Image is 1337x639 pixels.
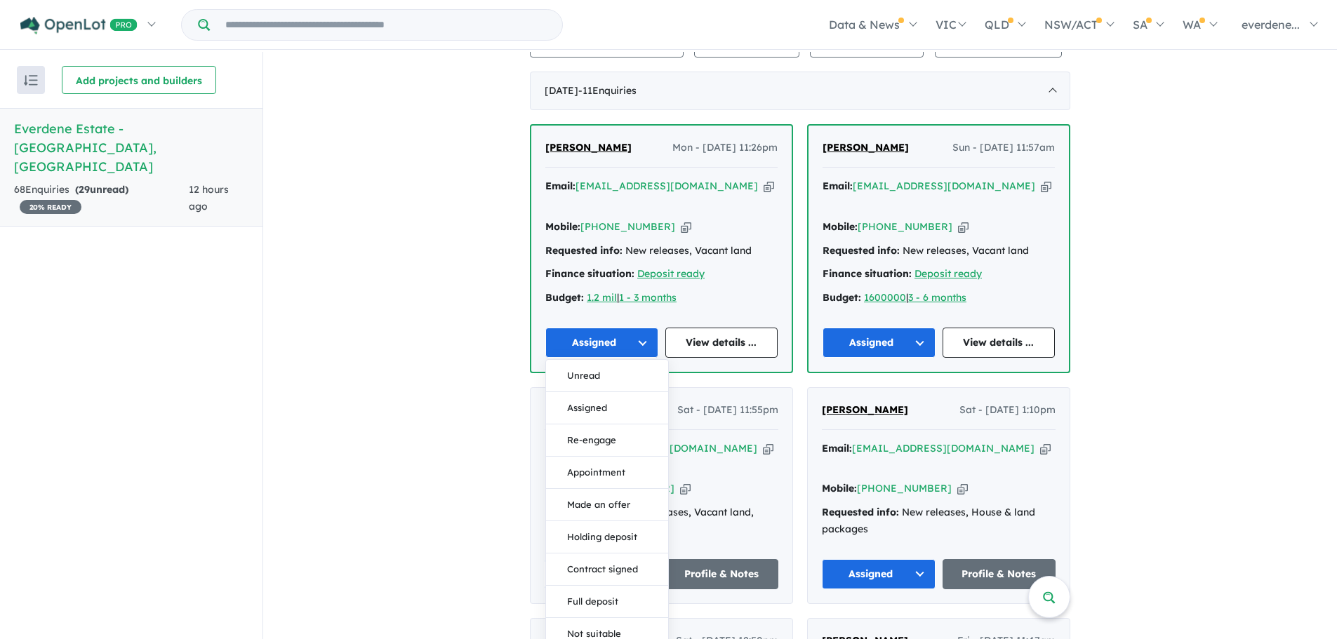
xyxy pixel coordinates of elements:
[545,140,632,156] a: [PERSON_NAME]
[545,504,778,538] div: New releases, Vacant land, Book an appointment
[823,140,909,156] a: [PERSON_NAME]
[677,402,778,419] span: Sat - [DATE] 11:55pm
[545,482,580,495] strong: Mobile:
[823,141,909,154] span: [PERSON_NAME]
[823,220,858,233] strong: Mobile:
[858,220,952,233] a: [PHONE_NUMBER]
[62,66,216,94] button: Add projects and builders
[823,180,853,192] strong: Email:
[1040,441,1051,456] button: Copy
[822,482,857,495] strong: Mobile:
[545,559,658,589] button: Assigned
[189,183,229,213] span: 12 hours ago
[681,220,691,234] button: Copy
[546,360,668,392] button: Unread
[665,328,778,358] a: View details ...
[823,291,861,304] strong: Budget:
[857,482,952,495] a: [PHONE_NUMBER]
[545,243,778,260] div: New releases, Vacant land
[672,140,778,156] span: Mon - [DATE] 11:26pm
[619,291,677,304] a: 1 - 3 months
[14,119,248,176] h5: Everdene Estate - [GEOGRAPHIC_DATA] , [GEOGRAPHIC_DATA]
[545,328,658,358] button: Assigned
[853,180,1035,192] a: [EMAIL_ADDRESS][DOMAIN_NAME]
[546,457,668,489] button: Appointment
[822,402,908,419] a: [PERSON_NAME]
[823,267,912,280] strong: Finance situation:
[822,504,1056,538] div: New releases, House & land packages
[545,506,622,518] strong: Requested info:
[958,220,969,234] button: Copy
[1242,18,1300,32] span: everdene...
[24,75,38,86] img: sort.svg
[959,402,1056,419] span: Sat - [DATE] 1:10pm
[20,200,81,214] span: 20 % READY
[822,506,899,518] strong: Requested info:
[75,183,128,196] strong: ( unread)
[908,291,966,304] a: 3 - 6 months
[580,220,675,233] a: [PHONE_NUMBER]
[957,481,968,496] button: Copy
[14,182,189,215] div: 68 Enquir ies
[546,489,668,521] button: Made an offer
[546,521,668,553] button: Holding deposit
[545,442,575,455] strong: Email:
[822,442,852,455] strong: Email:
[763,441,773,456] button: Copy
[852,442,1035,455] a: [EMAIL_ADDRESS][DOMAIN_NAME]
[822,403,908,416] span: [PERSON_NAME]
[637,267,705,280] a: Deposit ready
[545,267,634,280] strong: Finance situation:
[914,267,982,280] a: Deposit ready
[823,243,1055,260] div: New releases, Vacant land
[546,586,668,618] button: Full deposit
[680,481,691,496] button: Copy
[545,141,632,154] span: [PERSON_NAME]
[823,290,1055,307] div: |
[823,244,900,257] strong: Requested info:
[20,17,138,34] img: Openlot PRO Logo White
[665,559,779,589] a: Profile & Notes
[822,559,936,589] button: Assigned
[545,291,584,304] strong: Budget:
[546,424,668,457] button: Re-engage
[578,84,637,97] span: - 11 Enquir ies
[545,402,631,419] a: [PERSON_NAME]
[213,10,559,40] input: Try estate name, suburb, builder or developer
[943,559,1056,589] a: Profile & Notes
[79,183,90,196] span: 29
[576,180,758,192] a: [EMAIL_ADDRESS][DOMAIN_NAME]
[545,403,631,416] span: [PERSON_NAME]
[943,328,1056,358] a: View details ...
[545,180,576,192] strong: Email:
[587,291,617,304] a: 1.2 mil
[545,290,778,307] div: |
[530,72,1070,111] div: [DATE]
[952,140,1055,156] span: Sun - [DATE] 11:57am
[864,291,906,304] a: 1600000
[546,553,668,586] button: Contract signed
[546,392,668,424] button: Assigned
[1041,179,1051,194] button: Copy
[545,244,623,257] strong: Requested info:
[823,328,936,358] button: Assigned
[764,179,774,194] button: Copy
[545,220,580,233] strong: Mobile:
